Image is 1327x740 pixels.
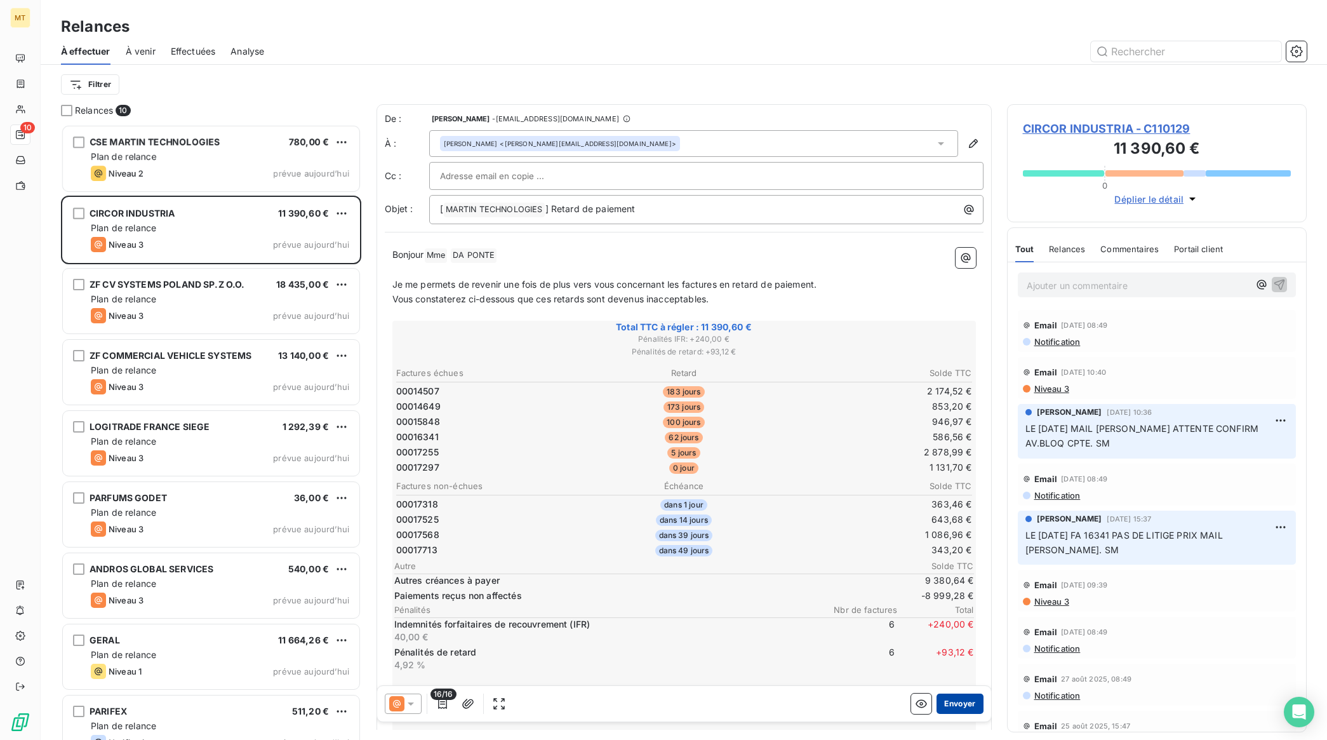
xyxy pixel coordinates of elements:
span: 00016341 [396,431,439,443]
span: GERAL [90,635,120,645]
td: 643,68 € [781,513,973,527]
span: 00014507 [396,385,439,398]
span: Bonjour [392,249,424,260]
span: Plan de relance [91,720,156,731]
span: Plan de relance [91,649,156,660]
td: 343,20 € [781,543,973,557]
span: prévue aujourd’hui [273,453,349,463]
span: MARTIN TECHNOLOGIES [444,203,545,217]
span: À venir [126,45,156,58]
span: Paiements reçus non affectés [394,589,895,602]
span: dans 14 jours [656,515,712,526]
span: Plan de relance [91,151,156,162]
span: Niveau 1 [109,666,142,676]
input: Adresse email en copie ... [440,166,577,185]
span: Email [1034,320,1058,330]
span: [DATE] 08:49 [1061,321,1107,329]
span: Plan de relance [91,507,156,518]
span: Notification [1033,490,1081,501]
span: [PERSON_NAME] [1037,407,1102,418]
span: Email [1034,721,1058,731]
span: Portail client [1174,244,1223,254]
span: [DATE] 08:49 [1061,628,1107,636]
span: Total [898,605,974,615]
span: [DATE] 10:36 [1107,408,1152,416]
span: Pénalités [394,605,822,615]
span: Niveau 2 [109,168,143,178]
td: 946,97 € [781,415,973,429]
span: ZF CV SYSTEMS POLAND SP.Z O.O. [90,279,245,290]
span: Relances [75,104,113,117]
span: Email [1034,580,1058,590]
span: 00017297 [396,461,439,474]
p: 4,92 % [394,659,817,671]
span: 00014649 [396,400,441,413]
span: 25 août 2025, 15:47 [1061,722,1130,730]
span: 511,20 € [292,706,329,716]
span: Notification [1033,643,1081,654]
span: ANDROS GLOBAL SERVICES [90,563,213,574]
span: Niveau 3 [1033,596,1069,607]
label: À : [385,137,429,150]
span: 00015848 [396,415,440,428]
th: Factures non-échues [396,480,587,493]
div: MT [10,8,30,28]
span: [DATE] 08:49 [1061,475,1107,483]
label: Cc : [385,170,429,182]
p: Indemnités forfaitaires de recouvrement (IFR) [394,618,817,631]
span: Mme [425,248,447,263]
span: Niveau 3 [109,382,143,392]
span: DA PONTE [451,248,497,263]
span: Plan de relance [91,436,156,447]
td: 2 878,99 € [781,445,973,459]
span: À effectuer [61,45,110,58]
span: Notification [1033,690,1081,701]
td: 1 131,70 € [781,461,973,474]
button: Envoyer [937,694,983,714]
td: 1 086,96 € [781,528,973,542]
span: Je me permets de revenir une fois de plus vers vous concernant les factures en retard de paiement. [392,279,817,290]
span: PARFUMS GODET [90,492,167,503]
span: 6 [819,646,895,671]
span: - [EMAIL_ADDRESS][DOMAIN_NAME] [492,115,618,123]
span: 173 jours [663,401,704,413]
span: 00017255 [396,446,439,459]
th: Retard [588,367,780,380]
span: Total TTC à régler : 11 390,60 € [394,321,974,333]
img: Logo LeanPay [10,712,30,732]
span: Email [1034,674,1058,684]
span: De : [385,112,429,125]
span: 11 664,26 € [278,635,329,645]
span: + 240,00 € [898,618,974,643]
span: Vous constaterez ci-dessous que ces retards sont devenus inacceptables. [392,293,709,304]
td: 00017525 [396,513,587,527]
span: Pénalités IFR : + 240,00 € [394,333,974,345]
span: prévue aujourd’hui [273,595,349,605]
span: 1 292,39 € [283,421,330,432]
td: 586,56 € [781,430,973,444]
span: Plan de relance [91,578,156,589]
span: [DATE] 09:39 [1061,581,1107,589]
span: prévue aujourd’hui [273,239,349,250]
span: Pénalités de retard : + 93,12 € [394,346,974,358]
input: Rechercher [1091,41,1281,62]
span: Tout [1015,244,1034,254]
span: prévue aujourd’hui [273,168,349,178]
span: LOGITRADE FRANCE SIEGE [90,421,210,432]
th: Solde TTC [781,480,973,493]
h3: 11 390,60 € [1023,137,1291,163]
th: Échéance [588,480,780,493]
span: Effectuées [171,45,216,58]
span: 6 [819,618,895,643]
span: 183 jours [663,386,704,398]
p: Pénalités de retard [394,646,817,659]
span: Email [1034,474,1058,484]
span: [PERSON_NAME] [1037,513,1102,525]
div: grid [61,124,361,740]
span: Autre [394,561,898,571]
span: Notification [1033,337,1081,347]
span: 5 jours [667,447,700,459]
span: Autres créances à payer [394,574,895,587]
span: 11 390,60 € [278,208,329,219]
span: Relances [1049,244,1085,254]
